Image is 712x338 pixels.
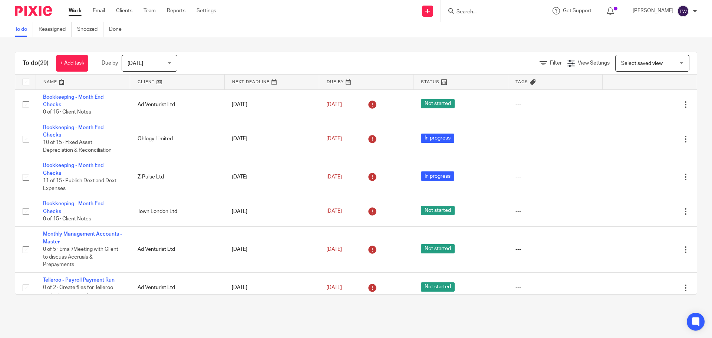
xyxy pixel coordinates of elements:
span: [DATE] [128,61,143,66]
span: [DATE] [326,174,342,180]
span: View Settings [578,60,610,66]
a: Work [69,7,82,14]
span: 0 of 5 · Email/Meeting with Client to discuss Accruals & Prepayments [43,247,118,267]
span: In progress [421,171,454,181]
div: --- [515,173,595,181]
span: (29) [38,60,49,66]
span: Filter [550,60,562,66]
h1: To do [23,59,49,67]
a: To do [15,22,33,37]
p: [PERSON_NAME] [633,7,673,14]
input: Search [456,9,523,16]
span: Not started [421,206,455,215]
a: Done [109,22,127,37]
td: Ad Venturist Ltd [130,272,225,303]
a: Snoozed [77,22,103,37]
span: 11 of 15 · Publish Dext and Dext Expenses [43,178,116,191]
span: Not started [421,244,455,253]
div: --- [515,208,595,215]
a: Reports [167,7,185,14]
div: --- [515,135,595,142]
span: [DATE] [326,102,342,107]
p: Due by [102,59,118,67]
td: [DATE] [224,196,319,227]
span: [DATE] [326,209,342,214]
td: Ohlogy Limited [130,120,225,158]
td: [DATE] [224,120,319,158]
a: Settings [197,7,216,14]
div: --- [515,101,595,108]
td: Ad Venturist Ltd [130,227,225,272]
a: Bookkeeping - Month End Checks [43,125,103,138]
a: Telleroo - Payroll Payment Run [43,278,115,283]
span: [DATE] [326,136,342,141]
img: Pixie [15,6,52,16]
span: Tags [515,80,528,84]
td: [DATE] [224,89,319,120]
img: svg%3E [677,5,689,17]
a: Bookkeeping - Month End Checks [43,95,103,107]
span: In progress [421,134,454,143]
span: 0 of 15 · Client Notes [43,216,91,221]
a: + Add task [56,55,88,72]
a: Email [93,7,105,14]
a: Team [144,7,156,14]
td: [DATE] [224,227,319,272]
td: Ad Venturist Ltd [130,89,225,120]
td: [DATE] [224,158,319,196]
span: 10 of 15 · Fixed Asset Depreciation & Reconciliation [43,140,112,153]
span: 0 of 15 · Client Notes [43,109,91,115]
span: [DATE] [326,285,342,290]
span: Not started [421,282,455,292]
td: Town London Ltd [130,196,225,227]
a: Bookkeeping - Month End Checks [43,201,103,214]
a: Reassigned [39,22,72,37]
a: Monthly Management Accounts - Master [43,232,122,244]
span: [DATE] [326,247,342,252]
td: Z-Pulse Ltd [130,158,225,196]
a: Bookkeeping - Month End Checks [43,163,103,175]
span: 0 of 2 · Create files for Telleroo and set up payment [43,285,113,298]
div: --- [515,284,595,291]
a: Clients [116,7,132,14]
span: Get Support [563,8,591,13]
div: --- [515,246,595,253]
span: Not started [421,99,455,108]
span: Select saved view [621,61,663,66]
td: [DATE] [224,272,319,303]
